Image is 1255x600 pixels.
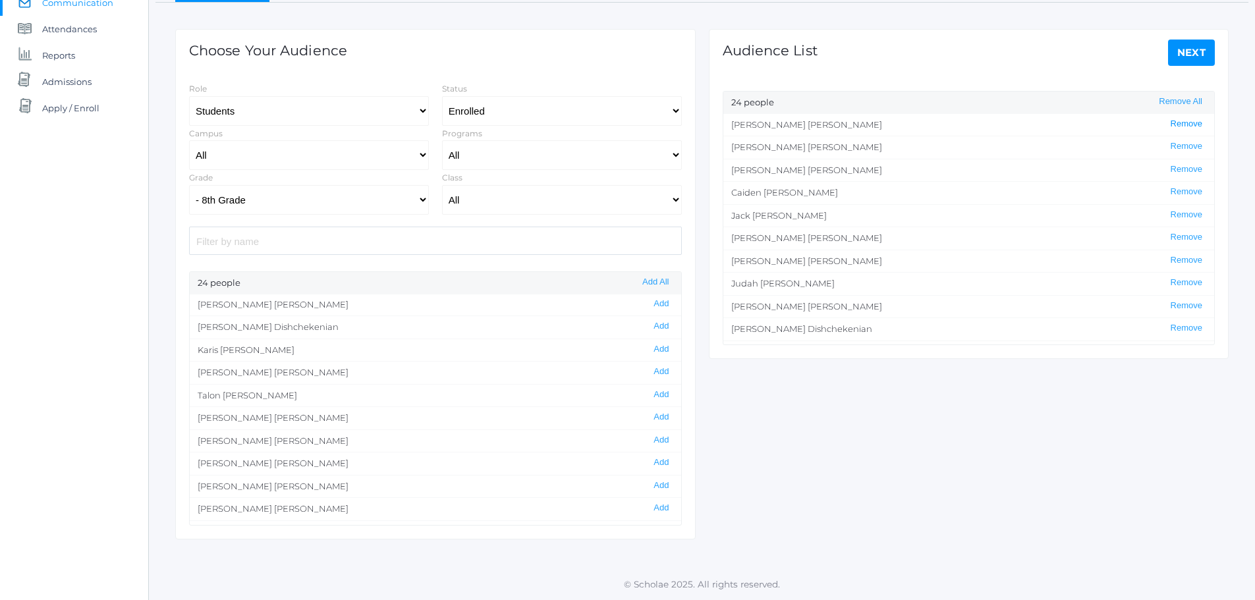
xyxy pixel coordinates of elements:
[723,295,1215,318] li: [PERSON_NAME] [PERSON_NAME]
[190,272,681,294] div: 24 people
[1167,209,1206,221] button: Remove
[190,429,681,452] li: [PERSON_NAME] [PERSON_NAME]
[1167,186,1206,198] button: Remove
[190,406,681,429] li: [PERSON_NAME] [PERSON_NAME]
[442,84,467,94] label: Status
[189,173,213,182] label: Grade
[442,173,462,182] label: Class
[723,341,1215,364] li: Karis [PERSON_NAME]
[650,344,673,355] button: Add
[650,435,673,446] button: Add
[189,128,223,138] label: Campus
[723,136,1215,159] li: [PERSON_NAME] [PERSON_NAME]
[1167,277,1206,288] button: Remove
[723,92,1215,114] div: 24 people
[190,475,681,498] li: [PERSON_NAME] [PERSON_NAME]
[189,227,682,255] input: Filter by name
[149,578,1255,591] p: © Scholae 2025. All rights reserved.
[1167,164,1206,175] button: Remove
[190,339,681,362] li: Karis [PERSON_NAME]
[638,277,673,288] button: Add All
[1167,300,1206,312] button: Remove
[650,321,673,332] button: Add
[1167,323,1206,334] button: Remove
[190,293,681,316] li: [PERSON_NAME] [PERSON_NAME]
[1167,255,1206,266] button: Remove
[650,457,673,468] button: Add
[723,227,1215,250] li: [PERSON_NAME] [PERSON_NAME]
[1167,141,1206,152] button: Remove
[723,204,1215,227] li: Jack [PERSON_NAME]
[1155,96,1206,107] button: Remove All
[1168,40,1215,66] a: Next
[650,366,673,377] button: Add
[42,42,75,68] span: Reports
[723,181,1215,204] li: Caiden [PERSON_NAME]
[190,361,681,384] li: [PERSON_NAME] [PERSON_NAME]
[42,95,99,121] span: Apply / Enroll
[1167,119,1206,130] button: Remove
[189,43,347,58] h1: Choose Your Audience
[723,159,1215,182] li: [PERSON_NAME] [PERSON_NAME]
[723,272,1215,295] li: Judah [PERSON_NAME]
[42,16,97,42] span: Attendances
[190,452,681,475] li: [PERSON_NAME] [PERSON_NAME]
[190,520,681,543] li: [PERSON_NAME] Plum
[650,412,673,423] button: Add
[650,389,673,400] button: Add
[723,43,818,58] h1: Audience List
[650,480,673,491] button: Add
[650,503,673,514] button: Add
[190,315,681,339] li: [PERSON_NAME] Dishchekenian
[190,384,681,407] li: Talon [PERSON_NAME]
[189,84,207,94] label: Role
[42,68,92,95] span: Admissions
[723,114,1215,136] li: [PERSON_NAME] [PERSON_NAME]
[650,298,673,310] button: Add
[1167,232,1206,243] button: Remove
[723,317,1215,341] li: [PERSON_NAME] Dishchekenian
[442,128,482,138] label: Programs
[723,250,1215,273] li: [PERSON_NAME] [PERSON_NAME]
[190,497,681,520] li: [PERSON_NAME] [PERSON_NAME]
